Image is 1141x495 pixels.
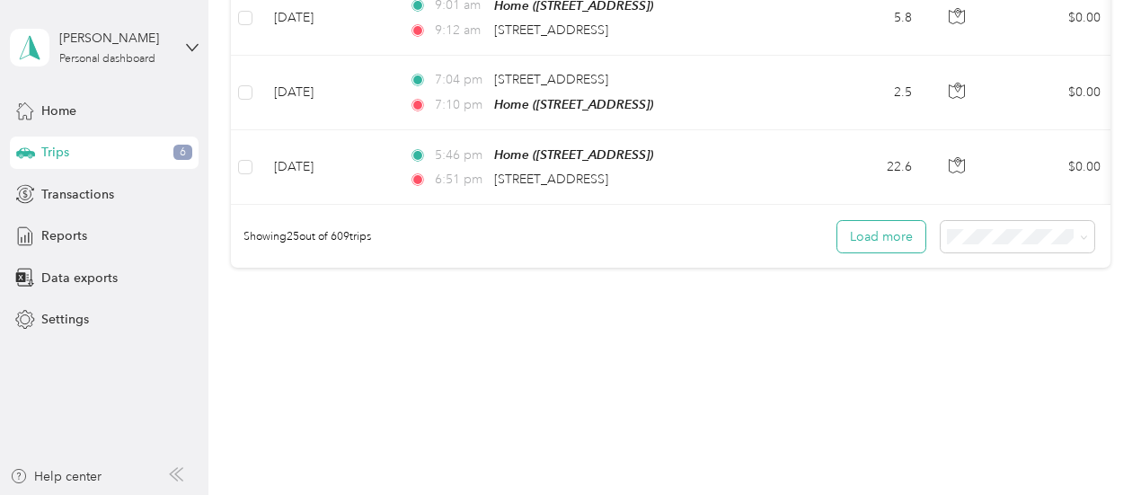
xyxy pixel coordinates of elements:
button: Load more [837,221,925,252]
div: Personal dashboard [59,54,155,65]
div: [PERSON_NAME] [59,29,172,48]
span: 7:04 pm [435,70,486,90]
span: Home ([STREET_ADDRESS]) [494,97,653,111]
td: $0.00 [989,130,1115,205]
span: [STREET_ADDRESS] [494,172,608,187]
span: 9:12 am [435,21,486,40]
span: 7:10 pm [435,95,486,115]
span: [STREET_ADDRESS] [494,72,608,87]
td: 22.6 [808,130,926,205]
span: Settings [41,310,89,329]
span: Home [41,102,76,120]
button: Help center [10,467,102,486]
span: Transactions [41,185,114,204]
iframe: Everlance-gr Chat Button Frame [1040,394,1141,495]
span: Home ([STREET_ADDRESS]) [494,147,653,162]
span: [STREET_ADDRESS] [494,22,608,38]
span: 5:46 pm [435,146,486,165]
td: 2.5 [808,56,926,130]
td: $0.00 [989,56,1115,130]
span: 6 [173,145,192,161]
span: Showing 25 out of 609 trips [231,229,371,245]
span: 6:51 pm [435,170,486,190]
span: Data exports [41,269,118,287]
td: [DATE] [260,130,394,205]
span: Trips [41,143,69,162]
td: [DATE] [260,56,394,130]
span: Reports [41,226,87,245]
